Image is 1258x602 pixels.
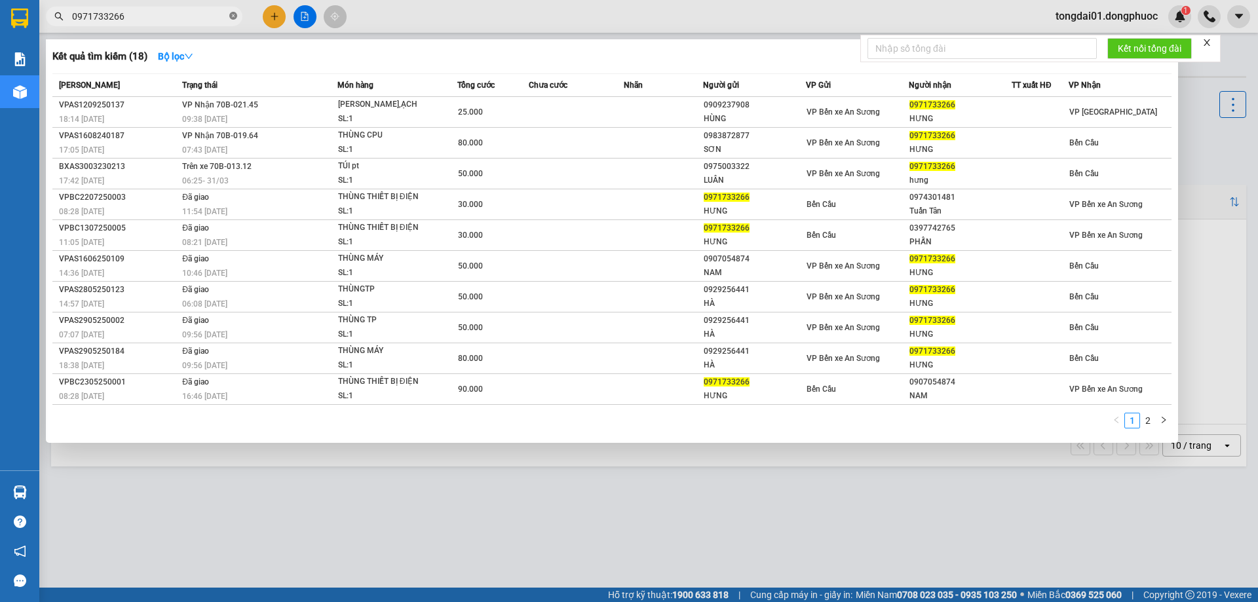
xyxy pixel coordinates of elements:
span: 14:57 [DATE] [59,299,104,309]
span: Đã giao [182,377,209,386]
span: 09:38 [DATE] [182,115,227,124]
span: 25.000 [458,107,483,117]
span: right [1160,416,1168,424]
div: HƯNG [909,266,1011,280]
span: VP Nhận [1069,81,1101,90]
div: SƠN [704,143,805,157]
span: Kết nối tổng đài [1118,41,1181,56]
div: HƯNG [909,328,1011,341]
div: VPBC1307250005 [59,221,178,235]
strong: Bộ lọc [158,51,193,62]
div: HƯNG [909,112,1011,126]
span: 11:05 [DATE] [59,238,104,247]
img: warehouse-icon [13,485,27,499]
div: VPAS2905250184 [59,345,178,358]
div: SL: 1 [338,358,436,373]
span: Chưa cước [529,81,567,90]
span: Đã giao [182,223,209,233]
span: Món hàng [337,81,373,90]
div: HÀ [704,358,805,372]
div: VPAS1209250137 [59,98,178,112]
span: VP Bến xe An Sương [807,107,880,117]
div: SL: 1 [338,297,436,311]
div: HƯNG [909,143,1011,157]
span: 0971733266 [909,100,955,109]
span: Người gửi [703,81,739,90]
span: 50.000 [458,261,483,271]
span: 18:38 [DATE] [59,361,104,370]
span: 07:07 [DATE] [59,330,104,339]
span: Bến Cầu [807,385,836,394]
div: TÚI pt [338,159,436,174]
span: Đã giao [182,347,209,356]
span: VP Bến xe An Sương [807,354,880,363]
img: logo-vxr [11,9,28,28]
span: Người nhận [909,81,951,90]
div: THÙNG THIẾT BỊ ĐIỆN [338,375,436,389]
span: Trạng thái [182,81,218,90]
span: 17:05 [DATE] [59,145,104,155]
div: BXAS3003230213 [59,160,178,174]
span: 10:46 [DATE] [182,269,227,278]
div: HƯNG [909,297,1011,310]
span: 08:28 [DATE] [59,207,104,216]
span: VP [GEOGRAPHIC_DATA] [1069,107,1157,117]
div: SL: 1 [338,266,436,280]
span: Bến Cầu [1069,323,1099,332]
span: close-circle [229,12,237,20]
span: 50.000 [458,292,483,301]
span: TT xuất HĐ [1012,81,1052,90]
span: Bến Cầu [1069,169,1099,178]
div: NAM [704,266,805,280]
a: 2 [1141,413,1155,428]
div: HÀ [704,328,805,341]
div: 0929256441 [704,345,805,358]
span: 17:42 [DATE] [59,176,104,185]
span: notification [14,545,26,557]
span: Tổng cước [457,81,495,90]
span: Bến Cầu [1069,354,1099,363]
span: VP Bến xe An Sương [807,261,880,271]
div: Tuấn Tân [909,204,1011,218]
div: SL: 1 [338,174,436,188]
span: question-circle [14,516,26,528]
span: 16:46 [DATE] [182,392,227,401]
span: VP Gửi [806,81,831,90]
span: VP Bến xe An Sương [1069,385,1143,394]
span: Đã giao [182,316,209,325]
span: 09:56 [DATE] [182,330,227,339]
div: 0983872877 [704,129,805,143]
span: 09:56 [DATE] [182,361,227,370]
div: SL: 1 [338,389,436,404]
div: VPAS1606250109 [59,252,178,266]
span: [PERSON_NAME] [59,81,120,90]
span: Bến Cầu [1069,261,1099,271]
span: left [1113,416,1120,424]
span: VP Bến xe An Sương [1069,231,1143,240]
span: Bến Cầu [1069,292,1099,301]
li: Previous Page [1109,413,1124,428]
span: 08:28 [DATE] [59,392,104,401]
span: Đã giao [182,285,209,294]
span: Đã giao [182,254,209,263]
span: 0971733266 [704,377,750,386]
span: 80.000 [458,138,483,147]
div: VPBC2207250003 [59,191,178,204]
span: 30.000 [458,231,483,240]
div: LUÂN [704,174,805,187]
span: down [184,52,193,61]
span: VP Bến xe An Sương [807,323,880,332]
span: Trên xe 70B-013.12 [182,162,252,171]
span: 0971733266 [909,131,955,140]
div: NAM [909,389,1011,403]
span: VP Bến xe An Sương [807,138,880,147]
div: HÀ [704,297,805,310]
button: right [1156,413,1172,428]
span: 08:21 [DATE] [182,238,227,247]
span: Đã giao [182,193,209,202]
div: SL: 1 [338,235,436,250]
div: THÙNG MÁY [338,344,436,358]
span: 90.000 [458,385,483,394]
img: warehouse-icon [13,85,27,99]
